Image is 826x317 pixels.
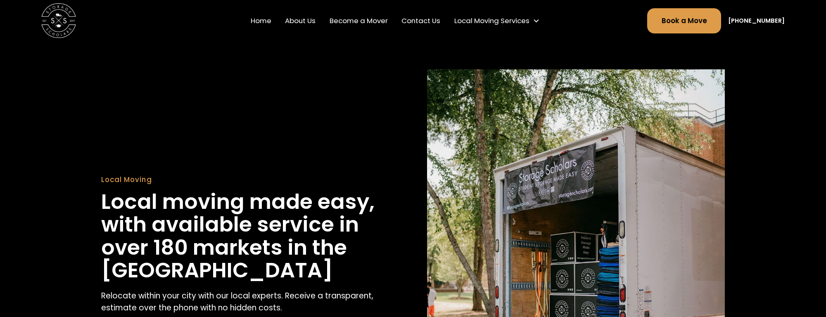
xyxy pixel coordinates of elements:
a: [PHONE_NUMBER] [728,16,785,25]
a: Contact Us [398,9,444,33]
a: Become a Mover [326,9,392,33]
h1: Local moving made easy, with available service in over 180 markets in the [GEOGRAPHIC_DATA] [101,190,399,282]
div: Local Moving [101,175,399,185]
p: Relocate within your city with our local experts. Receive a transparent, estimate over the phone ... [101,290,399,314]
div: Local Moving Services [454,16,529,26]
a: Home [247,9,275,33]
div: Local Moving Services [451,12,544,29]
a: About Us [282,9,319,33]
a: Book a Move [647,8,721,33]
